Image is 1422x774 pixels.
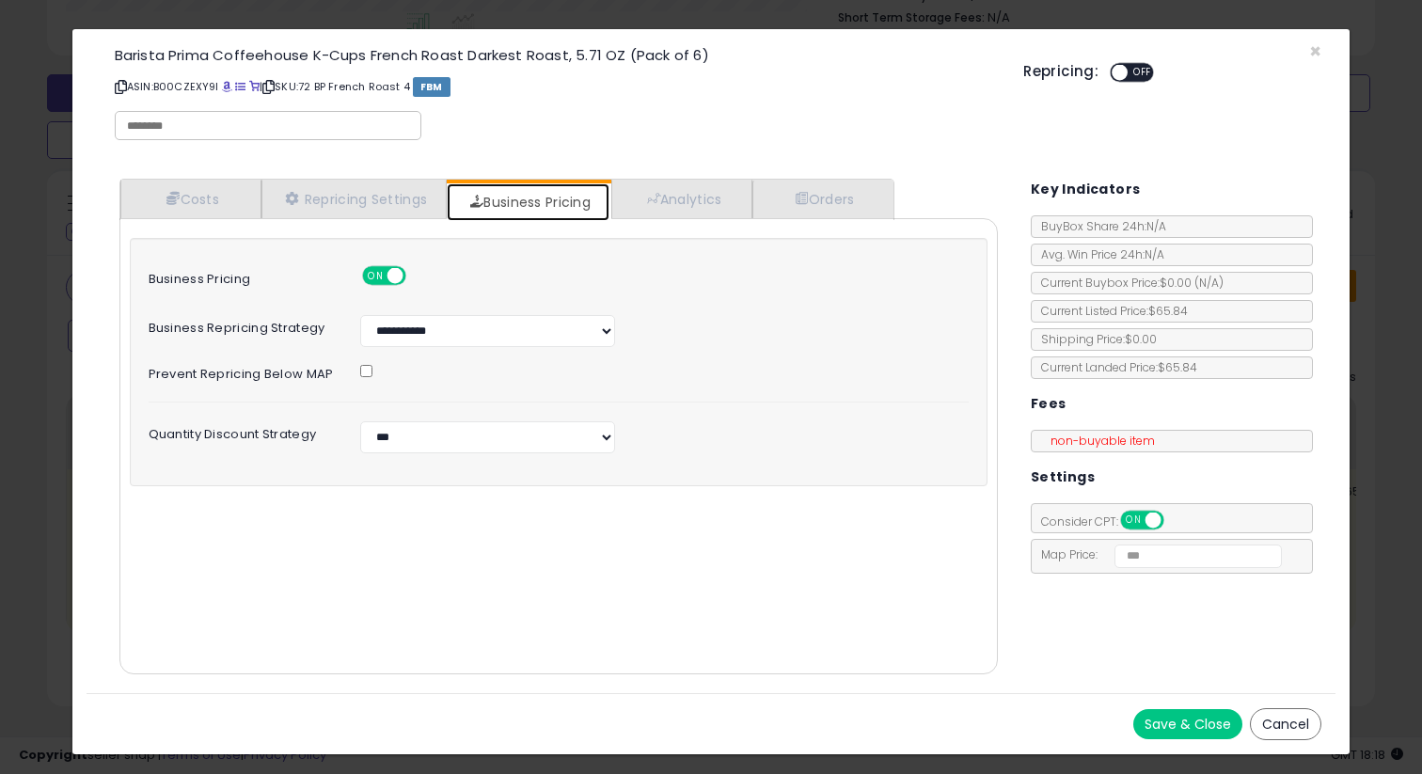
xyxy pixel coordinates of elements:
span: Avg. Win Price 24h: N/A [1032,246,1164,262]
span: $0.00 [1160,275,1224,291]
a: Costs [120,180,261,218]
label: Quantity Discount Strategy [134,421,347,441]
a: BuyBox page [222,79,232,94]
a: Orders [752,180,892,218]
span: Current Landed Price: $65.84 [1032,359,1197,375]
span: ( N/A ) [1194,275,1224,291]
h5: Fees [1031,392,1066,416]
label: Business Repricing Strategy [134,315,347,335]
span: ON [1122,513,1145,529]
h3: Barista Prima Coffeehouse K-Cups French Roast Darkest Roast, 5.71 OZ (Pack of 6) [115,48,996,62]
span: Current Buybox Price: [1032,275,1224,291]
label: Prevent repricing below MAP [134,361,347,381]
a: All offer listings [235,79,245,94]
button: Cancel [1250,708,1321,740]
a: Analytics [611,180,752,218]
h5: Key Indicators [1031,178,1141,201]
a: Your listing only [249,79,260,94]
h5: Repricing: [1023,64,1098,79]
span: BuyBox Share 24h: N/A [1032,218,1166,234]
button: Save & Close [1133,709,1242,739]
span: OFF [1128,65,1158,81]
a: Business Pricing [447,183,609,221]
a: Repricing Settings [261,180,448,218]
p: ASIN: B00CZEXY9I | SKU: 72 BP French Roast 4 [115,71,996,102]
span: OFF [1161,513,1191,529]
label: Business Pricing [134,266,347,286]
span: OFF [403,268,434,284]
span: Map Price: [1032,546,1283,562]
span: FBM [413,77,450,97]
span: ON [364,268,387,284]
h5: Settings [1031,466,1095,489]
span: Shipping Price: $0.00 [1032,331,1157,347]
span: × [1309,38,1321,65]
span: Consider CPT: [1032,513,1189,529]
span: Current Listed Price: $65.84 [1032,303,1188,319]
span: non-buyable item [1041,433,1155,449]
